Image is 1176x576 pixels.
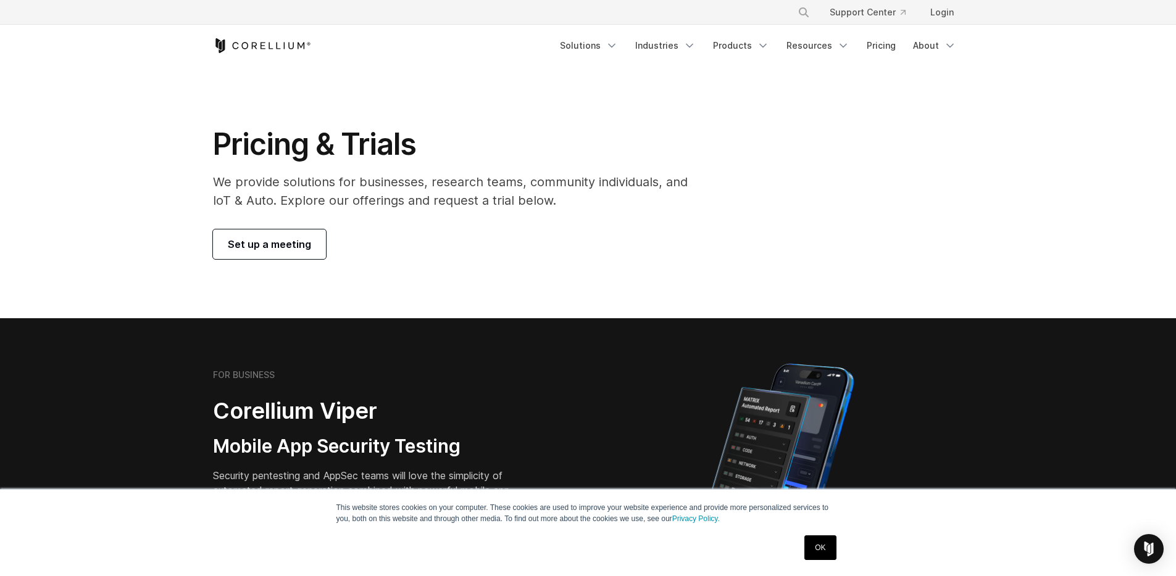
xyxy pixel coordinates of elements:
[213,397,529,425] h2: Corellium Viper
[920,1,964,23] a: Login
[672,514,720,523] a: Privacy Policy.
[213,38,311,53] a: Corellium Home
[628,35,703,57] a: Industries
[793,1,815,23] button: Search
[779,35,857,57] a: Resources
[553,35,964,57] div: Navigation Menu
[336,502,840,524] p: This website stores cookies on your computer. These cookies are used to improve your website expe...
[706,35,777,57] a: Products
[783,1,964,23] div: Navigation Menu
[213,126,705,163] h1: Pricing & Trials
[213,229,326,259] a: Set up a meeting
[689,358,875,574] img: Corellium MATRIX automated report on iPhone showing app vulnerability test results across securit...
[213,173,705,210] p: We provide solutions for businesses, research teams, community individuals, and IoT & Auto. Explo...
[213,369,275,381] h6: FOR BUSINESS
[1134,534,1164,564] div: Open Intercom Messenger
[228,237,311,252] span: Set up a meeting
[213,468,529,512] p: Security pentesting and AppSec teams will love the simplicity of automated report generation comb...
[553,35,625,57] a: Solutions
[859,35,903,57] a: Pricing
[906,35,964,57] a: About
[213,435,529,458] h3: Mobile App Security Testing
[820,1,915,23] a: Support Center
[804,535,836,560] a: OK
